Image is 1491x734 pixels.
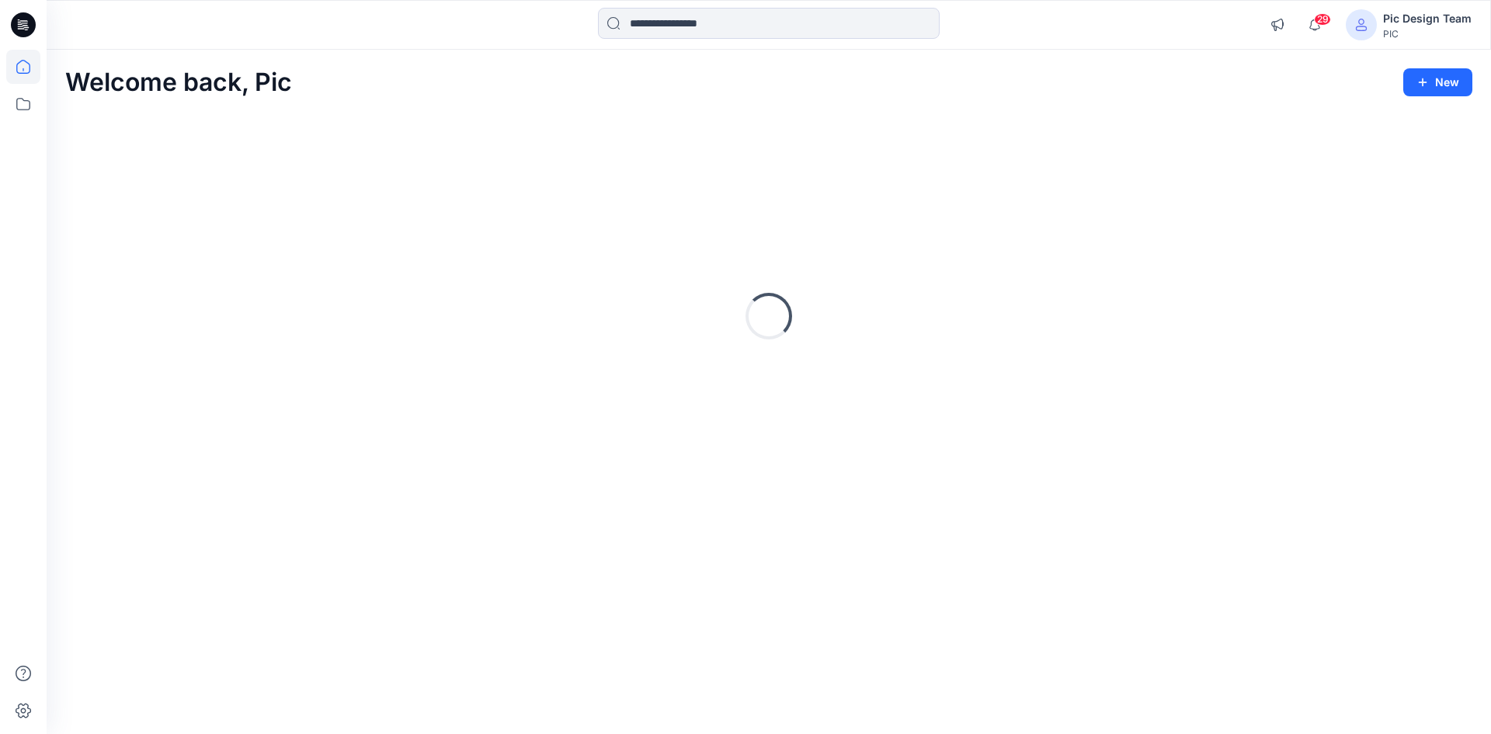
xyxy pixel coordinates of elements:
h2: Welcome back, Pic [65,68,292,97]
span: 29 [1314,13,1331,26]
button: New [1403,68,1472,96]
svg: avatar [1355,19,1368,31]
div: PIC [1383,28,1472,40]
div: Pic Design Team [1383,9,1472,28]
